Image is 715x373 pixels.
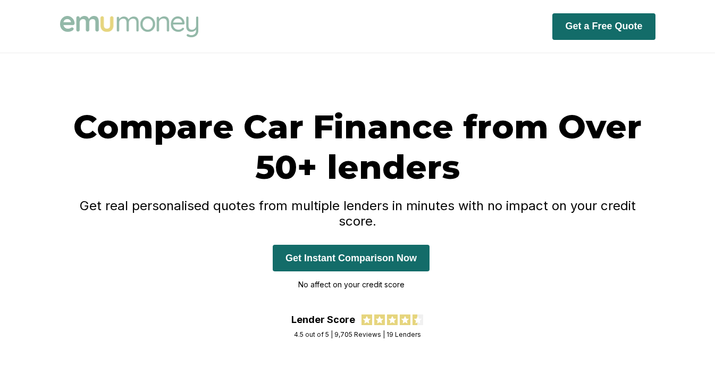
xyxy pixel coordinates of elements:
img: review star [374,314,385,325]
a: Get a Free Quote [552,20,655,31]
a: Get Instant Comparison Now [273,252,430,263]
img: review star [387,314,398,325]
button: Get Instant Comparison Now [273,245,430,271]
p: No affect on your credit score [273,277,430,293]
div: Lender Score [291,314,355,325]
button: Get a Free Quote [552,13,655,40]
img: Emu Money logo [60,16,198,37]
h1: Compare Car Finance from Over 50+ lenders [60,106,655,187]
div: 4.5 out of 5 | 9,705 Reviews | 19 Lenders [294,330,421,338]
h4: Get real personalised quotes from multiple lenders in minutes with no impact on your credit score. [60,198,655,229]
img: review star [361,314,372,325]
img: review star [413,314,423,325]
img: review star [400,314,410,325]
